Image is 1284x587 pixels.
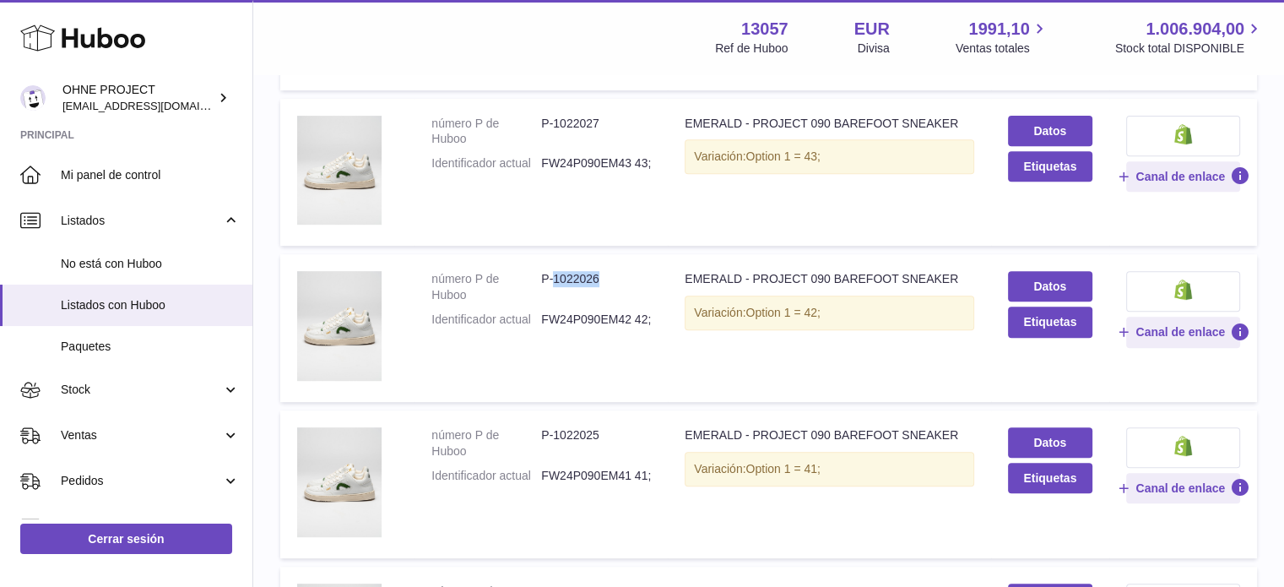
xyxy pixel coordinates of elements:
div: EMERALD - PROJECT 090 BAREFOOT SNEAKER [685,271,974,287]
span: Mi panel de control [61,167,240,183]
div: EMERALD - PROJECT 090 BAREFOOT SNEAKER [685,427,974,443]
a: 1.006.904,00 Stock total DISPONIBLE [1115,18,1264,57]
dd: FW24P090EM43 43; [541,155,651,171]
a: Datos [1008,427,1092,458]
span: 1991,10 [968,18,1029,41]
div: Variación: [685,296,974,330]
dt: número P de Huboo [431,271,541,303]
div: Variación: [685,452,974,486]
span: Listados [61,213,222,229]
img: shopify-small.png [1174,124,1192,144]
img: shopify-small.png [1174,280,1192,300]
button: Etiquetas [1008,463,1092,493]
button: Etiquetas [1008,151,1092,182]
span: Ventas totales [956,41,1049,57]
dt: Identificador actual [431,155,541,171]
strong: 13057 [741,18,788,41]
span: Option 1 = 41; [745,462,820,476]
dt: Identificador actual [431,468,541,484]
div: EMERALD - PROJECT 090 BAREFOOT SNEAKER [685,116,974,132]
img: EMERALD - PROJECT 090 BAREFOOT SNEAKER [297,116,382,226]
a: Datos [1008,116,1092,146]
div: Divisa [858,41,890,57]
strong: EUR [854,18,890,41]
img: EMERALD - PROJECT 090 BAREFOOT SNEAKER [297,271,382,381]
span: Canal de enlace [1135,481,1225,496]
button: Etiquetas [1008,307,1092,337]
span: Uso [61,519,240,535]
dd: P-1022027 [541,116,651,148]
span: Canal de enlace [1135,169,1225,184]
div: OHNE PROJECT [62,82,214,114]
button: Canal de enlace [1126,161,1240,192]
dt: número P de Huboo [431,116,541,148]
span: [EMAIL_ADDRESS][DOMAIN_NAME] [62,99,248,112]
dd: FW24P090EM41 41; [541,468,651,484]
span: Listados con Huboo [61,297,240,313]
dd: FW24P090EM42 42; [541,312,651,328]
span: Canal de enlace [1135,324,1225,340]
a: 1991,10 Ventas totales [956,18,1049,57]
span: No está con Huboo [61,256,240,272]
span: Stock total DISPONIBLE [1115,41,1264,57]
img: internalAdmin-13057@internal.huboo.com [20,85,46,111]
button: Canal de enlace [1126,317,1240,347]
dt: número P de Huboo [431,427,541,459]
span: Stock [61,382,222,398]
span: Option 1 = 43; [745,149,820,163]
a: Datos [1008,271,1092,302]
img: shopify-small.png [1174,436,1192,456]
span: Paquetes [61,339,240,355]
button: Canal de enlace [1126,473,1240,503]
span: 1.006.904,00 [1146,18,1244,41]
span: Option 1 = 42; [745,306,820,319]
span: Pedidos [61,473,222,489]
dd: P-1022026 [541,271,651,303]
img: EMERALD - PROJECT 090 BAREFOOT SNEAKER [297,427,382,537]
div: Ref de Huboo [715,41,788,57]
dt: Identificador actual [431,312,541,328]
a: Cerrar sesión [20,524,232,554]
div: Variación: [685,139,974,174]
span: Ventas [61,427,222,443]
dd: P-1022025 [541,427,651,459]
